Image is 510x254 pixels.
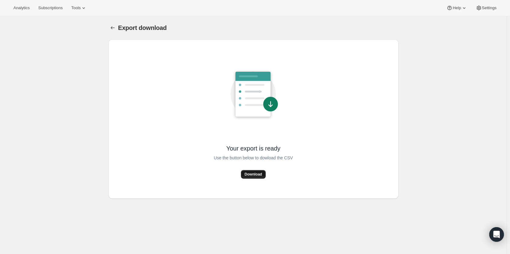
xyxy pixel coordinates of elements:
span: Your export is ready [226,144,280,152]
button: Export download [108,24,117,32]
button: Help [443,4,471,12]
div: Open Intercom Messenger [489,227,504,242]
button: Tools [67,4,90,12]
button: Analytics [10,4,33,12]
span: Help [453,5,461,10]
button: Settings [472,4,500,12]
button: Subscriptions [35,4,66,12]
span: Use the button below to dowload the CSV [214,154,293,161]
span: Tools [71,5,81,10]
span: Export download [118,24,167,31]
span: Analytics [13,5,30,10]
button: Download [241,170,266,179]
span: Subscriptions [38,5,63,10]
span: Settings [482,5,497,10]
span: Download [245,172,262,177]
